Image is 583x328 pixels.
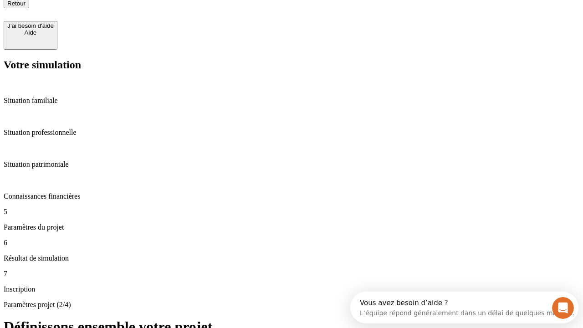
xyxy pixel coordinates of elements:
p: Situation patrimoniale [4,160,579,169]
div: Vous avez besoin d’aide ? [10,8,224,15]
div: J’ai besoin d'aide [7,22,54,29]
p: 6 [4,239,579,247]
p: Résultat de simulation [4,254,579,262]
p: Situation professionnelle [4,128,579,137]
p: Inscription [4,285,579,293]
p: 5 [4,208,579,216]
iframe: Intercom live chat discovery launcher [350,292,578,323]
h2: Votre simulation [4,59,579,71]
p: Paramètres du projet [4,223,579,231]
p: 7 [4,270,579,278]
div: L’équipe répond généralement dans un délai de quelques minutes. [10,15,224,25]
iframe: Intercom live chat [552,297,574,319]
p: Connaissances financières [4,192,579,200]
button: J’ai besoin d'aideAide [4,21,57,50]
div: Ouvrir le Messenger Intercom [4,4,251,29]
div: Aide [7,29,54,36]
p: Paramètres projet (2/4) [4,301,579,309]
p: Situation familiale [4,97,579,105]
